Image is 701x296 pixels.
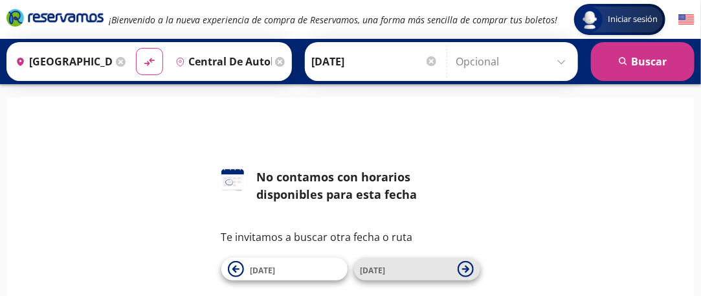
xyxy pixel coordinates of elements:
[6,8,104,27] i: Brand Logo
[678,12,695,28] button: English
[456,45,572,78] input: Opcional
[170,45,273,78] input: Buscar Destino
[311,45,438,78] input: Elegir Fecha
[361,265,386,276] span: [DATE]
[603,13,663,26] span: Iniciar sesión
[250,265,276,276] span: [DATE]
[591,42,695,81] button: Buscar
[6,8,104,31] a: Brand Logo
[221,229,480,245] p: Te invitamos a buscar otra fecha o ruta
[257,168,480,203] div: No contamos con horarios disponibles para esta fecha
[10,45,113,78] input: Buscar Origen
[221,258,348,280] button: [DATE]
[354,258,480,280] button: [DATE]
[109,14,557,26] em: ¡Bienvenido a la nueva experiencia de compra de Reservamos, una forma más sencilla de comprar tus...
